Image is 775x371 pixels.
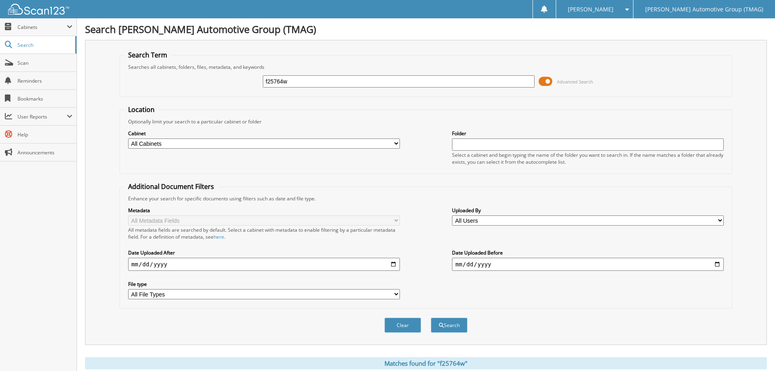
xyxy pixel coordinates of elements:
[124,118,728,125] div: Optionally limit your search to a particular cabinet or folder
[214,233,224,240] a: here
[128,249,400,256] label: Date Uploaded After
[17,59,72,66] span: Scan
[85,22,767,36] h1: Search [PERSON_NAME] Automotive Group (TMAG)
[17,149,72,156] span: Announcements
[124,182,218,191] legend: Additional Document Filters
[124,64,728,70] div: Searches all cabinets, folders, files, metadata, and keywords
[452,249,724,256] label: Date Uploaded Before
[124,105,159,114] legend: Location
[8,4,69,15] img: scan123-logo-white.svg
[645,7,763,12] span: [PERSON_NAME] Automotive Group (TMAG)
[124,50,171,59] legend: Search Term
[452,258,724,271] input: end
[452,207,724,214] label: Uploaded By
[85,357,767,369] div: Matches found for "f25764w"
[17,131,72,138] span: Help
[128,130,400,137] label: Cabinet
[124,195,728,202] div: Enhance your search for specific documents using filters such as date and file type.
[128,258,400,271] input: start
[17,77,72,84] span: Reminders
[431,318,467,333] button: Search
[17,42,71,48] span: Search
[17,24,67,31] span: Cabinets
[452,130,724,137] label: Folder
[128,226,400,240] div: All metadata fields are searched by default. Select a cabinet with metadata to enable filtering b...
[17,113,67,120] span: User Reports
[384,318,421,333] button: Clear
[568,7,613,12] span: [PERSON_NAME]
[128,207,400,214] label: Metadata
[452,151,724,165] div: Select a cabinet and begin typing the name of the folder you want to search in. If the name match...
[557,79,593,85] span: Advanced Search
[17,95,72,102] span: Bookmarks
[128,281,400,288] label: File type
